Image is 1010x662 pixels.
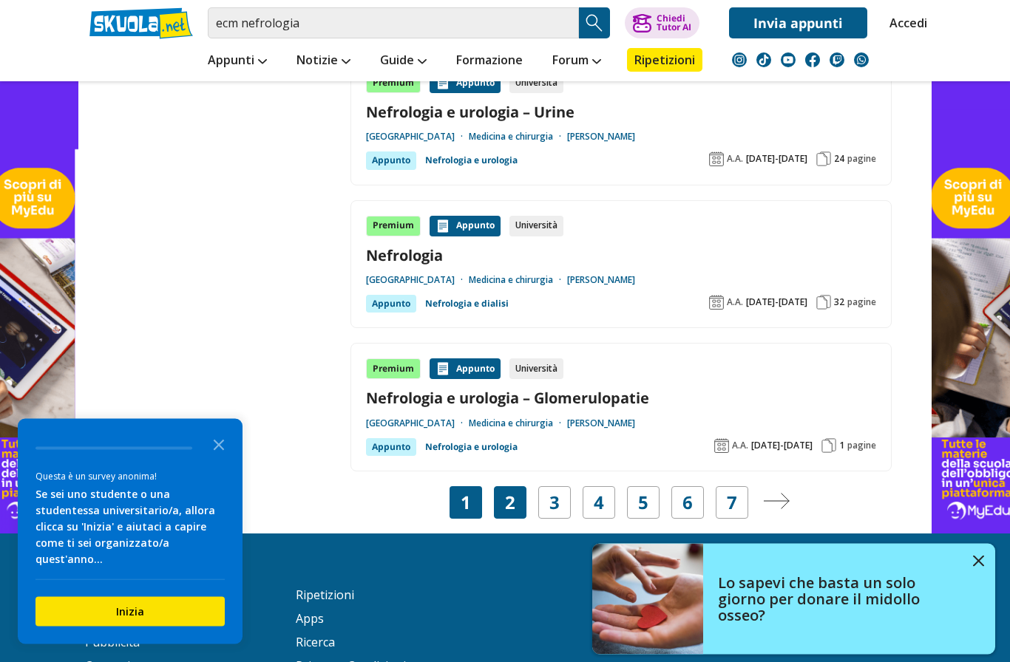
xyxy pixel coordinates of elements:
div: Appunto [430,73,501,94]
a: Pagina successiva [763,493,790,513]
button: Search Button [579,7,610,38]
button: ChiediTutor AI [625,7,699,38]
a: Nefrologia e urologia – Glomerulopatie [366,389,876,409]
input: Cerca appunti, riassunti o versioni [208,7,579,38]
div: Chiedi Tutor AI [657,14,691,32]
a: 7 [727,493,737,513]
img: Cerca appunti, riassunti o versioni [583,12,606,34]
div: Appunto [366,439,416,457]
span: A.A. [727,297,743,309]
a: [PERSON_NAME] [567,275,635,287]
a: Forum [549,48,605,75]
div: Survey [18,419,243,644]
a: Ripetizioni [627,48,702,72]
a: Medicina e chirurgia [469,418,567,430]
a: Apps [296,611,324,627]
a: Nefrologia e urologia [425,439,518,457]
img: Pagine [821,439,836,454]
a: [GEOGRAPHIC_DATA] [366,132,469,143]
img: Pagine [816,152,831,167]
nav: Navigazione pagine [350,487,892,519]
a: Guide [376,48,430,75]
div: Se sei uno studente o una studentessa universitario/a, allora clicca su 'Inizia' e aiutaci a capi... [35,486,225,567]
a: Accedi [889,7,921,38]
a: 6 [682,493,693,513]
span: A.A. [727,154,743,165]
img: WhatsApp [854,52,869,67]
span: 1 [839,440,844,452]
div: Premium [366,359,421,380]
a: [GEOGRAPHIC_DATA] [366,418,469,430]
a: Appunti [204,48,271,75]
div: Università [509,359,563,380]
span: pagine [847,297,876,309]
button: Inizia [35,597,225,627]
a: Nefrologia [366,246,876,266]
a: Formazione [453,48,526,75]
span: [DATE]-[DATE] [746,297,807,309]
a: Notizie [293,48,354,75]
a: Ricerca [296,635,335,651]
img: Appunti contenuto [435,362,450,377]
div: Appunto [430,359,501,380]
a: [PERSON_NAME] [567,132,635,143]
a: 2 [505,493,515,513]
img: tiktok [756,52,771,67]
span: A.A. [732,440,748,452]
img: Anno accademico [709,152,724,167]
div: Appunto [366,152,416,170]
div: Premium [366,73,421,94]
span: pagine [847,154,876,165]
span: 24 [834,154,844,165]
a: Medicina e chirurgia [469,132,567,143]
span: [DATE]-[DATE] [751,440,813,452]
div: Università [509,216,563,237]
div: Appunto [366,296,416,313]
button: Close the survey [204,429,234,459]
img: Appunti contenuto [435,219,450,234]
a: 3 [549,493,560,513]
a: 5 [638,493,648,513]
img: instagram [732,52,747,67]
span: [DATE]-[DATE] [746,154,807,165]
img: youtube [781,52,796,67]
div: Questa è un survey anonima! [35,469,225,483]
a: 4 [594,493,604,513]
a: Ripetizioni [296,587,354,604]
img: facebook [805,52,820,67]
a: Lo sapevi che basta un solo giorno per donare il midollo osseo? [592,544,995,655]
img: Anno accademico [709,296,724,310]
img: Pagine [816,296,831,310]
a: [GEOGRAPHIC_DATA] [366,275,469,287]
a: Nefrologia e urologia [425,152,518,170]
img: Anno accademico [714,439,729,454]
img: Pagina successiva [763,494,790,510]
div: Premium [366,216,421,237]
span: pagine [847,440,876,452]
h4: Lo sapevi che basta un solo giorno per donare il midollo osseo? [718,575,962,624]
img: close [973,556,984,567]
div: Università [509,73,563,94]
img: Appunti contenuto [435,76,450,91]
a: Medicina e chirurgia [469,275,567,287]
a: Nefrologia e urologia – Urine [366,103,876,123]
img: twitch [830,52,844,67]
a: Invia appunti [729,7,867,38]
a: Nefrologia e dialisi [425,296,509,313]
span: 32 [834,297,844,309]
a: [PERSON_NAME] [567,418,635,430]
span: 1 [461,493,471,513]
div: Appunto [430,216,501,237]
